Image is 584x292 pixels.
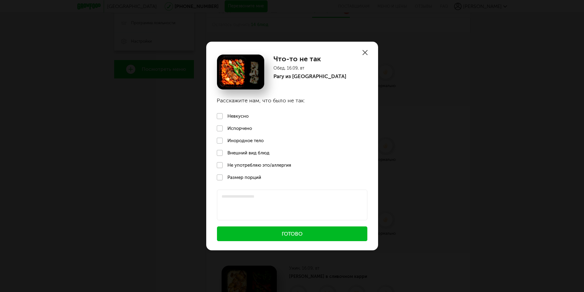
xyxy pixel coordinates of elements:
[217,55,265,89] img: Рагу из чечевицы
[273,73,346,79] p: Рагу из [GEOGRAPHIC_DATA]
[206,135,378,147] label: Инородное тело
[206,159,378,171] label: Не употребляю это/аллергия
[206,122,378,135] label: Испорчено
[273,55,346,63] h1: Что-то не так
[206,110,378,122] label: Невкусно
[206,89,378,110] h3: Расскажите нам, что было не так:
[217,226,367,241] button: Готово
[206,147,378,159] label: Внешний вид блюд
[273,66,346,71] p: Обед, 16.09, вт
[206,171,378,184] label: Размер порций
